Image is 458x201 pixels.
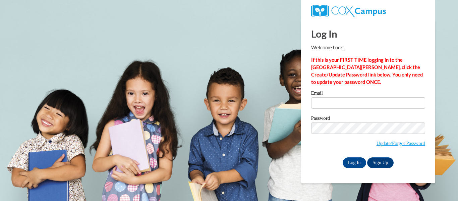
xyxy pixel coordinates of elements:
[311,8,386,13] a: COX Campus
[311,44,425,51] p: Welcome back!
[311,91,425,97] label: Email
[367,157,393,168] a: Sign Up
[311,116,425,122] label: Password
[311,57,423,85] strong: If this is your FIRST TIME logging in to the [GEOGRAPHIC_DATA][PERSON_NAME], click the Create/Upd...
[311,5,386,17] img: COX Campus
[311,27,425,41] h1: Log In
[377,141,425,146] a: Update/Forgot Password
[343,157,366,168] input: Log In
